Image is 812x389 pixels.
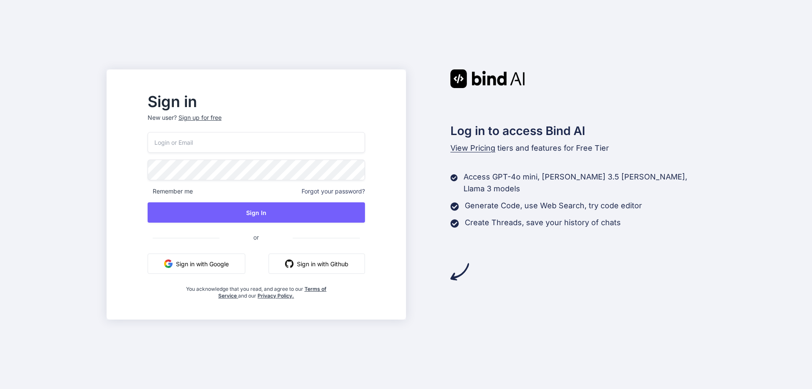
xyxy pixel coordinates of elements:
h2: Log in to access Bind AI [450,122,706,140]
img: google [164,259,173,268]
img: arrow [450,262,469,281]
input: Login or Email [148,132,365,153]
a: Terms of Service [218,286,326,299]
button: Sign in with Github [269,254,365,274]
span: View Pricing [450,143,495,152]
p: New user? [148,113,365,132]
p: Create Threads, save your history of chats [465,217,621,229]
button: Sign in with Google [148,254,245,274]
p: Access GPT-4o mini, [PERSON_NAME] 3.5 [PERSON_NAME], Llama 3 models [464,171,705,195]
img: Bind AI logo [450,69,525,88]
button: Sign In [148,202,365,223]
div: You acknowledge that you read, and agree to our and our [184,281,329,299]
span: Remember me [148,187,193,196]
p: Generate Code, use Web Search, try code editor [465,200,642,212]
p: tiers and features for Free Tier [450,142,706,154]
img: github [285,259,294,268]
div: Sign up for free [178,113,222,122]
h2: Sign in [148,95,365,108]
span: Forgot your password? [302,187,365,196]
span: or [219,227,293,248]
a: Privacy Policy. [258,292,294,299]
